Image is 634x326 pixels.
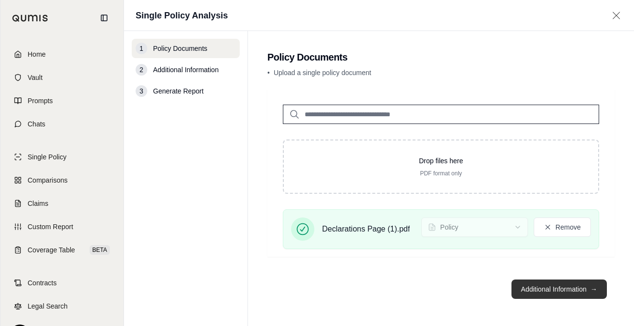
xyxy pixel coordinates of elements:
span: • [267,69,270,77]
a: Vault [6,67,118,88]
span: Legal Search [28,301,68,311]
span: Chats [28,119,46,129]
a: Claims [6,193,118,214]
span: Custom Report [28,222,73,232]
p: Drop files here [299,156,583,166]
a: Custom Report [6,216,118,237]
img: Qumis Logo [12,15,48,22]
div: 1 [136,43,147,54]
span: Additional Information [153,65,218,75]
div: 2 [136,64,147,76]
span: Claims [28,199,48,208]
button: Collapse sidebar [96,10,112,26]
button: Remove [534,217,591,237]
span: Contracts [28,278,57,288]
span: Generate Report [153,86,203,96]
span: Upload a single policy document [274,69,371,77]
span: Vault [28,73,43,82]
div: 3 [136,85,147,97]
span: Coverage Table [28,245,75,255]
button: Additional Information→ [511,279,607,299]
p: PDF format only [299,170,583,177]
span: Comparisons [28,175,67,185]
a: Coverage TableBETA [6,239,118,261]
span: → [590,284,597,294]
span: BETA [90,245,110,255]
a: Legal Search [6,295,118,317]
a: Single Policy [6,146,118,168]
h1: Single Policy Analysis [136,9,228,22]
a: Contracts [6,272,118,294]
span: Home [28,49,46,59]
a: Chats [6,113,118,135]
a: Prompts [6,90,118,111]
span: Single Policy [28,152,66,162]
a: Home [6,44,118,65]
a: Comparisons [6,170,118,191]
h2: Policy Documents [267,50,615,64]
span: Policy Documents [153,44,207,53]
span: Declarations Page (1).pdf [322,223,410,235]
span: Prompts [28,96,53,106]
